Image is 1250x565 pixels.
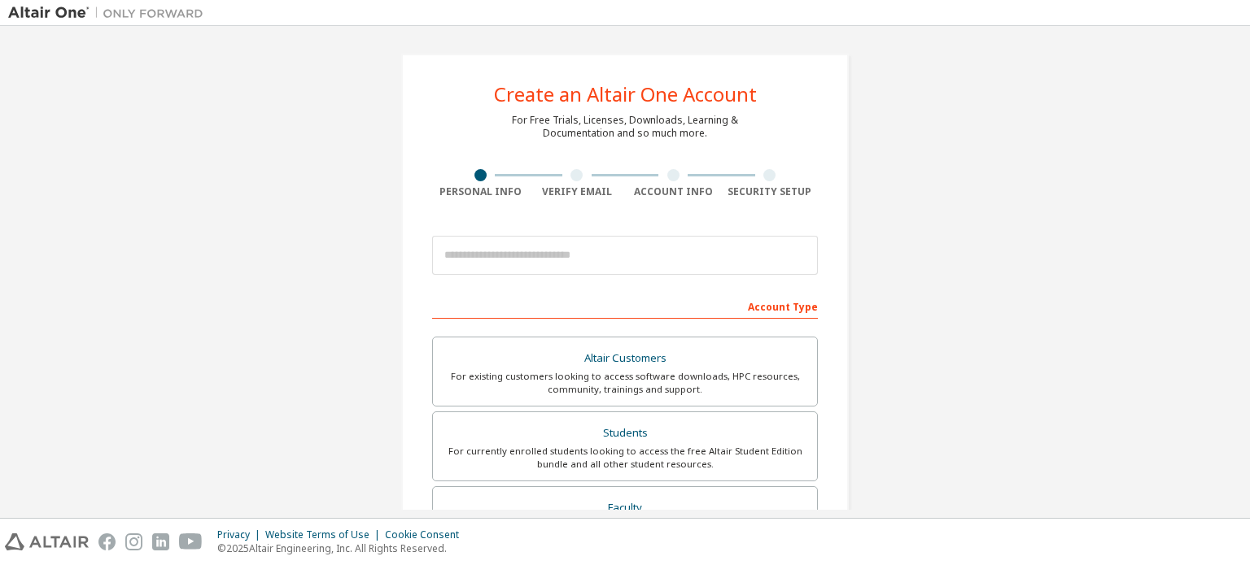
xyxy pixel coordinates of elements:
div: Altair Customers [443,347,807,370]
div: Faculty [443,497,807,519]
div: Students [443,422,807,445]
div: For existing customers looking to access software downloads, HPC resources, community, trainings ... [443,370,807,396]
img: Altair One [8,5,212,21]
div: For Free Trials, Licenses, Downloads, Learning & Documentation and so much more. [512,114,738,140]
img: facebook.svg [98,533,116,550]
div: Security Setup [722,185,819,198]
div: For currently enrolled students looking to access the free Altair Student Edition bundle and all ... [443,445,807,471]
div: Cookie Consent [385,528,469,541]
div: Personal Info [432,185,529,198]
div: Account Type [432,293,818,319]
div: Account Info [625,185,722,198]
div: Privacy [217,528,265,541]
img: altair_logo.svg [5,533,89,550]
div: Website Terms of Use [265,528,385,541]
img: instagram.svg [125,533,142,550]
div: Verify Email [529,185,626,198]
p: © 2025 Altair Engineering, Inc. All Rights Reserved. [217,541,469,555]
div: Create an Altair One Account [494,85,757,104]
img: youtube.svg [179,533,203,550]
img: linkedin.svg [152,533,169,550]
